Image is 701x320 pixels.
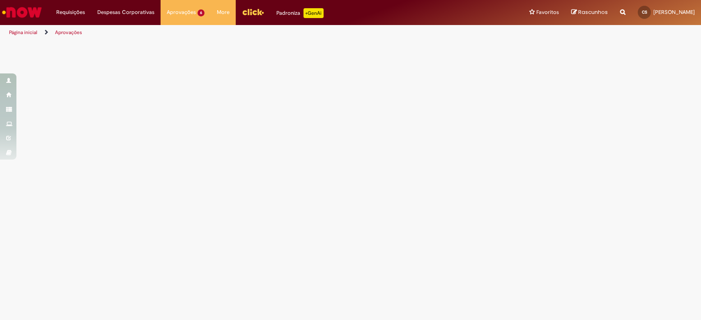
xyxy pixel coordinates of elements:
[167,8,196,16] span: Aprovações
[1,4,43,21] img: ServiceNow
[97,8,154,16] span: Despesas Corporativas
[6,25,461,40] ul: Trilhas de página
[276,8,324,18] div: Padroniza
[56,8,85,16] span: Requisições
[578,8,608,16] span: Rascunhos
[642,9,647,15] span: CS
[9,29,37,36] a: Página inicial
[303,8,324,18] p: +GenAi
[198,9,205,16] span: 6
[55,29,82,36] a: Aprovações
[536,8,559,16] span: Favoritos
[242,6,264,18] img: click_logo_yellow_360x200.png
[653,9,695,16] span: [PERSON_NAME]
[217,8,230,16] span: More
[571,9,608,16] a: Rascunhos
